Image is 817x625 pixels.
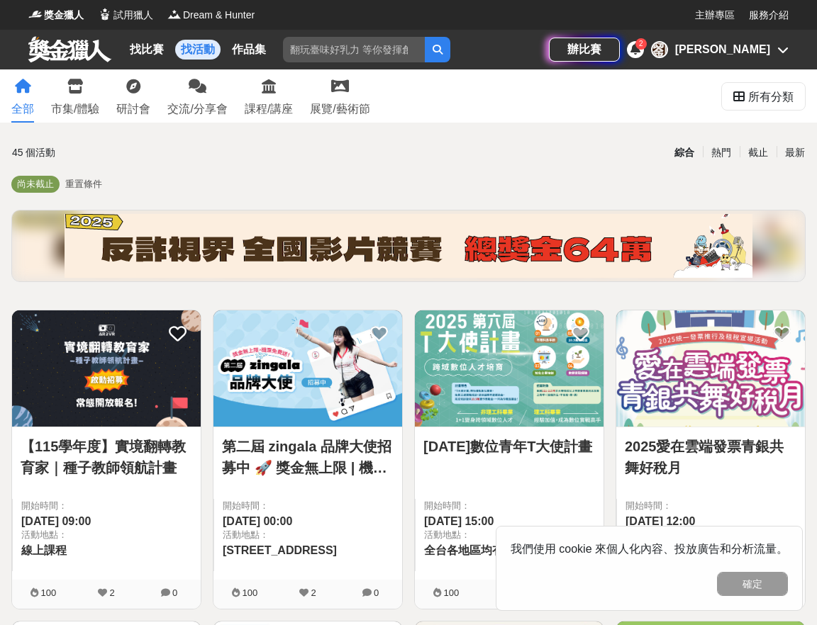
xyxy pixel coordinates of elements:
[245,101,293,118] div: 課程/講座
[443,587,459,598] span: 100
[167,8,255,23] a: LogoDream & Hunter
[98,8,153,23] a: Logo試用獵人
[175,40,221,60] a: 找活動
[113,8,153,23] span: 試用獵人
[626,515,695,527] span: [DATE] 12:00
[223,515,292,527] span: [DATE] 00:00
[749,8,789,23] a: 服務介紹
[167,101,227,118] div: 交流/分享會
[703,140,740,165] div: 熱門
[423,436,595,457] a: [DATE]數位青年T大使計畫
[415,310,604,427] img: Cover Image
[639,40,643,47] span: 2
[21,515,91,527] span: [DATE] 09:00
[167,69,227,123] a: 交流/分享會
[11,101,34,118] div: 全部
[424,528,595,542] span: 活動地點：
[310,101,369,118] div: 展覽/藝術節
[717,572,788,596] button: 確定
[695,8,735,23] a: 主辦專區
[740,140,777,165] div: 截止
[183,8,255,23] span: Dream & Hunter
[245,69,293,123] a: 課程/講座
[98,7,112,21] img: Logo
[40,587,56,598] span: 100
[226,40,272,60] a: 作品集
[626,499,796,513] span: 開始時間：
[172,587,177,598] span: 0
[109,587,114,598] span: 2
[167,7,182,21] img: Logo
[666,140,703,165] div: 綜合
[65,179,102,189] span: 重置條件
[777,140,813,165] div: 最新
[213,310,402,427] img: Cover Image
[311,587,316,598] span: 2
[310,69,369,123] a: 展覽/藝術節
[124,40,169,60] a: 找比賽
[616,310,805,427] img: Cover Image
[116,69,150,123] a: 研討會
[748,83,794,111] div: 所有分類
[651,41,668,58] div: 劉
[21,499,192,513] span: 開始時間：
[424,515,494,527] span: [DATE] 15:00
[222,436,394,478] a: 第二屆 zingala 品牌大使招募中 🚀 獎金無上限 | 機票免費送 | 購物金月月領
[223,528,394,542] span: 活動地點：
[283,37,425,62] input: 翻玩臺味好乳力 等你發揮創意！
[21,544,67,556] span: 線上課程
[374,587,379,598] span: 0
[424,544,549,556] span: 全台各地區均有培訓企業
[21,528,192,542] span: 活動地點：
[242,587,257,598] span: 100
[21,436,192,478] a: 【115學年度】實境翻轉教育家｜種子教師領航計畫
[51,101,99,118] div: 市集/體驗
[675,41,770,58] div: [PERSON_NAME]
[65,214,752,278] img: b4b43df0-ce9d-4ec9-9998-1f8643ec197e.png
[223,499,394,513] span: 開始時間：
[223,544,337,556] span: [STREET_ADDRESS]
[12,310,201,427] img: Cover Image
[116,101,150,118] div: 研討會
[28,8,84,23] a: Logo獎金獵人
[28,7,43,21] img: Logo
[511,543,788,555] span: 我們使用 cookie 來個人化內容、投放廣告和分析流量。
[12,140,275,165] div: 45 個活動
[424,499,595,513] span: 開始時間：
[44,8,84,23] span: 獎金獵人
[51,69,99,123] a: 市集/體驗
[17,179,54,189] span: 尚未截止
[11,69,34,123] a: 全部
[625,436,796,478] a: 2025愛在雲端發票青銀共舞好稅月
[549,38,620,62] a: 辦比賽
